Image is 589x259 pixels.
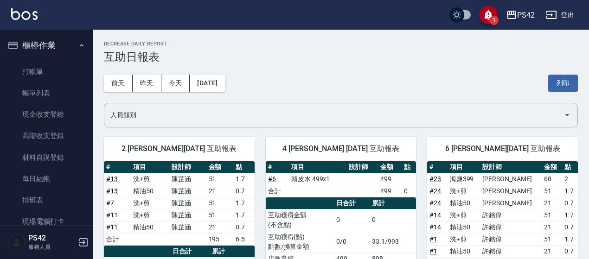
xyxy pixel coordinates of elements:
[169,209,206,221] td: 陳芷涵
[429,223,441,231] a: #14
[169,197,206,209] td: 陳芷涵
[210,246,255,258] th: 累計
[169,173,206,185] td: 陳芷涵
[161,75,190,92] button: 今天
[448,197,480,209] td: 精油50
[402,185,416,197] td: 0
[7,233,26,252] img: Person
[542,197,562,209] td: 21
[266,161,416,197] table: a dense table
[560,107,575,122] button: Open
[370,197,416,209] th: 累計
[289,173,346,185] td: 頭皮水 499x1
[562,161,578,173] th: 點
[206,221,233,233] td: 21
[448,209,480,221] td: 洗+剪
[542,209,562,221] td: 51
[480,173,542,185] td: [PERSON_NAME]
[133,75,161,92] button: 昨天
[480,221,542,233] td: 許銘偉
[206,185,233,197] td: 21
[4,33,89,57] button: 櫃檯作業
[131,197,169,209] td: 洗+剪
[108,107,560,123] input: 人員名稱
[106,175,118,183] a: #13
[266,161,289,173] th: #
[480,197,542,209] td: [PERSON_NAME]
[131,209,169,221] td: 洗+剪
[429,199,441,207] a: #24
[106,187,118,195] a: #13
[28,234,76,243] h5: PS42
[206,233,233,245] td: 195
[479,6,498,24] button: save
[334,197,370,209] th: 日合計
[346,161,378,173] th: 設計師
[190,75,225,92] button: [DATE]
[131,221,169,233] td: 精油50
[542,245,562,257] td: 21
[448,173,480,185] td: 海鹽399
[429,235,437,243] a: #1
[11,8,38,20] img: Logo
[562,233,578,245] td: 1.7
[169,185,206,197] td: 陳芷涵
[104,41,578,47] h2: Decrease Daily Report
[542,221,562,233] td: 21
[438,144,567,153] span: 6 [PERSON_NAME][DATE] 互助報表
[233,209,255,221] td: 1.7
[206,173,233,185] td: 51
[289,161,346,173] th: 項目
[104,75,133,92] button: 前天
[106,223,118,231] a: #11
[489,16,499,25] span: 1
[429,187,441,195] a: #24
[106,199,114,207] a: #7
[131,173,169,185] td: 洗+剪
[542,233,562,245] td: 51
[4,125,89,146] a: 高階收支登錄
[402,161,416,173] th: 點
[370,231,416,253] td: 33.1/993
[502,6,538,25] button: PS42
[28,243,76,251] p: 服務人員
[169,161,206,173] th: 設計師
[4,190,89,211] a: 排班表
[427,161,447,173] th: #
[4,82,89,104] a: 帳單列表
[480,245,542,257] td: 許銘偉
[266,231,334,253] td: 互助獲得(點) 點數/換算金額
[548,75,578,92] button: 列印
[562,185,578,197] td: 1.7
[233,221,255,233] td: 0.7
[480,209,542,221] td: 許銘偉
[480,185,542,197] td: [PERSON_NAME]
[104,161,255,246] table: a dense table
[562,197,578,209] td: 0.7
[448,185,480,197] td: 洗+剪
[4,168,89,190] a: 每日結帳
[266,209,334,231] td: 互助獲得金額 (不含點)
[562,173,578,185] td: 2
[4,104,89,125] a: 現金收支登錄
[169,221,206,233] td: 陳芷涵
[378,173,401,185] td: 499
[542,185,562,197] td: 51
[562,221,578,233] td: 0.7
[480,233,542,245] td: 許銘偉
[233,173,255,185] td: 1.7
[104,233,131,245] td: 合計
[277,144,405,153] span: 4 [PERSON_NAME] [DATE] 互助報表
[429,211,441,219] a: #14
[233,161,255,173] th: 點
[266,185,289,197] td: 合計
[542,161,562,173] th: 金額
[233,233,255,245] td: 6.5
[104,161,131,173] th: #
[334,209,370,231] td: 0
[448,221,480,233] td: 精油50
[4,147,89,168] a: 材料自購登錄
[206,161,233,173] th: 金額
[562,245,578,257] td: 0.7
[448,161,480,173] th: 項目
